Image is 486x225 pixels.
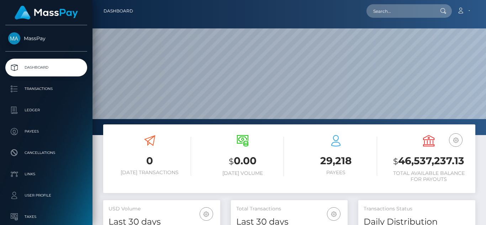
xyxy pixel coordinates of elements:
a: Ledger [5,101,87,119]
a: Dashboard [104,4,133,18]
h5: USD Volume [109,205,215,213]
small: $ [229,156,234,166]
h6: [DATE] Volume [202,170,284,176]
small: $ [393,156,398,166]
a: Transactions [5,80,87,98]
p: Transactions [8,84,84,94]
img: MassPay [8,32,20,44]
h6: Payees [295,170,377,176]
p: Taxes [8,211,84,222]
h5: Total Transactions [236,205,343,213]
h6: [DATE] Transactions [109,170,191,176]
h5: Transactions Status [364,205,470,213]
h6: Total Available Balance for Payouts [388,170,470,182]
h3: 46,537,237.13 [388,154,470,168]
img: MassPay Logo [15,6,78,20]
a: Dashboard [5,59,87,76]
p: Links [8,169,84,180]
input: Search... [366,4,433,18]
p: User Profile [8,190,84,201]
h3: 0 [109,154,191,168]
a: Payees [5,123,87,140]
a: User Profile [5,187,87,204]
h3: 0.00 [202,154,284,168]
p: Payees [8,126,84,137]
p: Dashboard [8,62,84,73]
p: Cancellations [8,148,84,158]
p: Ledger [8,105,84,116]
a: Links [5,165,87,183]
h3: 29,218 [295,154,377,168]
span: MassPay [5,35,87,42]
a: Cancellations [5,144,87,162]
